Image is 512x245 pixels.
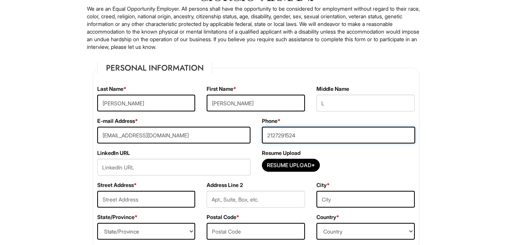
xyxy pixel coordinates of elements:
[316,191,415,208] input: City
[97,85,127,93] label: Last Name
[97,62,212,74] legend: Personal Information
[316,181,330,189] label: City
[97,213,138,221] label: State/Province
[97,95,196,111] input: Last Name
[262,149,300,157] label: Resume Upload
[97,191,196,208] input: Street Address
[316,85,349,93] label: Middle Name
[207,181,243,189] label: Address Line 2
[207,85,236,93] label: First Name
[207,95,305,111] input: First Name
[262,127,415,143] input: Phone
[207,213,239,221] label: Postal Code
[97,127,250,143] input: E-mail Address
[97,223,196,240] select: State/Province
[97,181,137,189] label: Street Address
[316,213,339,221] label: Country
[97,149,130,157] label: LinkedIn URL
[316,223,415,240] select: Country
[262,159,320,172] button: Resume Upload*Resume Upload*
[87,5,425,51] p: We are an Equal Opportunity Employer. All persons shall have the opportunity to be considered for...
[97,117,138,125] label: E-mail Address
[316,95,415,111] input: Middle Name
[262,117,281,125] label: Phone
[207,191,305,208] input: Apt., Suite, Box, etc.
[207,223,305,240] input: Postal Code
[97,159,250,176] input: LinkedIn URL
